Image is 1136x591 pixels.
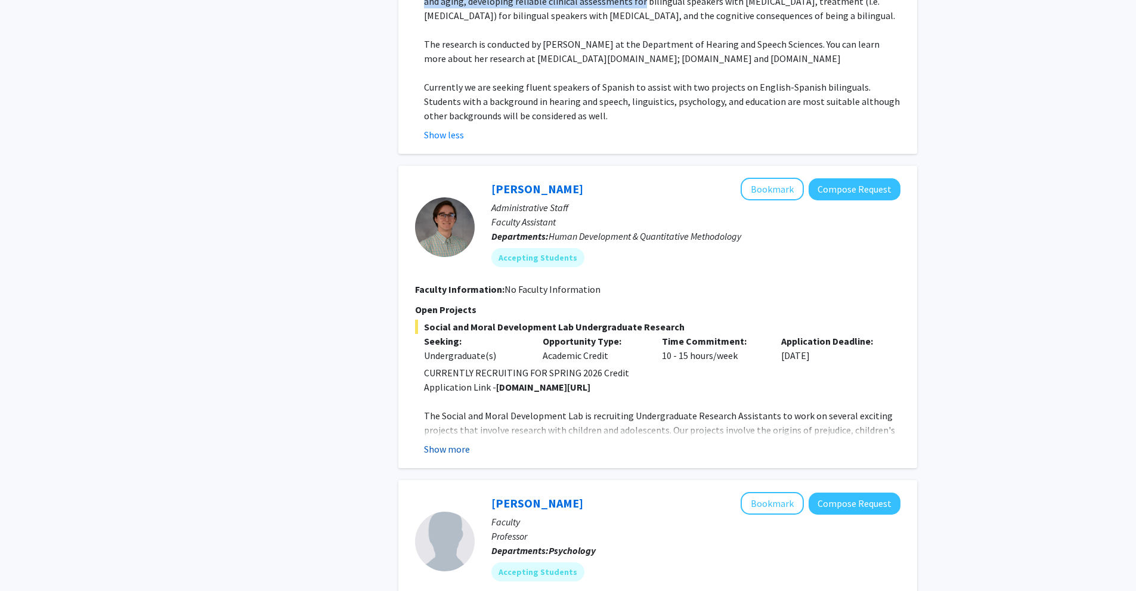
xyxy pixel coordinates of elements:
[491,544,549,556] b: Departments:
[415,302,900,317] p: Open Projects
[772,334,892,363] div: [DATE]
[534,334,653,363] div: Academic Credit
[424,380,900,394] p: Application Link -
[741,492,804,515] button: Add Tracy Riggins to Bookmarks
[491,248,584,267] mat-chip: Accepting Students
[504,283,600,295] span: No Faculty Information
[424,348,525,363] div: Undergraduate(s)
[496,381,590,393] strong: [DOMAIN_NAME][URL]
[491,200,900,215] p: Administrative Staff
[424,366,900,380] p: CURRENTLY RECRUITING FOR SPRING 2026 Credit
[741,178,804,200] button: Add Nathaniel Pearl to Bookmarks
[424,409,900,494] p: The Social and Moral Development Lab is recruiting Undergraduate Research Assistants to work on s...
[662,334,763,348] p: Time Commitment:
[491,230,549,242] b: Departments:
[415,283,504,295] b: Faculty Information:
[424,80,900,123] p: Currently we are seeking fluent speakers of Spanish to assist with two projects on English-Spanis...
[491,515,900,529] p: Faculty
[549,230,741,242] span: Human Development & Quantitative Methodology
[424,128,464,142] button: Show less
[415,320,900,334] span: Social and Moral Development Lab Undergraduate Research
[424,37,900,66] p: The research is conducted by [PERSON_NAME] at the Department of Hearing and Speech Sciences. You ...
[809,493,900,515] button: Compose Request to Tracy Riggins
[543,334,644,348] p: Opportunity Type:
[424,442,470,456] button: Show more
[809,178,900,200] button: Compose Request to Nathaniel Pearl
[9,537,51,582] iframe: Chat
[549,544,596,556] b: Psychology
[781,334,883,348] p: Application Deadline:
[491,215,900,229] p: Faculty Assistant
[491,496,583,510] a: [PERSON_NAME]
[424,334,525,348] p: Seeking:
[491,562,584,581] mat-chip: Accepting Students
[491,181,583,196] a: [PERSON_NAME]
[491,529,900,543] p: Professor
[653,334,772,363] div: 10 - 15 hours/week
